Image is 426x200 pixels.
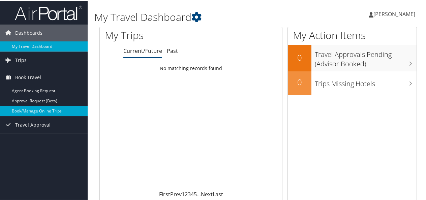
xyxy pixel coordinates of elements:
[288,44,417,70] a: 0Travel Approvals Pending (Advisor Booked)
[315,75,417,88] h3: Trips Missing Hotels
[15,116,51,133] span: Travel Approval
[123,46,162,54] a: Current/Future
[15,51,27,68] span: Trips
[288,28,417,42] h1: My Action Items
[288,51,311,63] h2: 0
[373,10,415,17] span: [PERSON_NAME]
[315,46,417,68] h3: Travel Approvals Pending (Advisor Booked)
[213,190,223,197] a: Last
[105,28,201,42] h1: My Trips
[369,3,422,24] a: [PERSON_NAME]
[94,9,313,24] h1: My Travel Dashboard
[15,24,42,41] span: Dashboards
[159,190,170,197] a: First
[288,71,417,94] a: 0Trips Missing Hotels
[288,76,311,87] h2: 0
[191,190,194,197] a: 4
[15,68,41,85] span: Book Travel
[188,190,191,197] a: 3
[167,46,178,54] a: Past
[100,62,282,74] td: No matching records found
[201,190,213,197] a: Next
[182,190,185,197] a: 1
[194,190,197,197] a: 5
[197,190,201,197] span: …
[185,190,188,197] a: 2
[15,4,82,20] img: airportal-logo.png
[170,190,182,197] a: Prev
